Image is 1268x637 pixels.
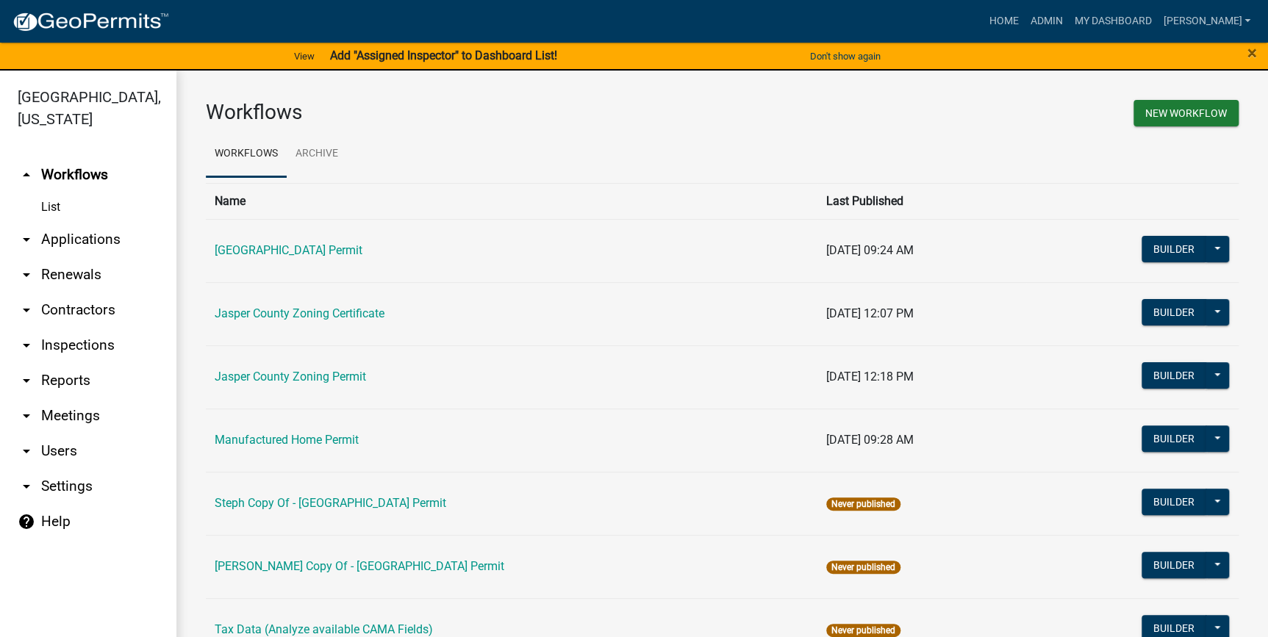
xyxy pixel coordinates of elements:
[1068,7,1157,35] a: My Dashboard
[215,559,504,573] a: [PERSON_NAME] Copy Of - [GEOGRAPHIC_DATA] Permit
[206,131,287,178] a: Workflows
[826,243,914,257] span: [DATE] 09:24 AM
[18,231,35,248] i: arrow_drop_down
[18,266,35,284] i: arrow_drop_down
[215,433,359,447] a: Manufactured Home Permit
[18,372,35,389] i: arrow_drop_down
[1247,43,1257,63] span: ×
[826,306,914,320] span: [DATE] 12:07 PM
[18,166,35,184] i: arrow_drop_up
[18,478,35,495] i: arrow_drop_down
[206,183,817,219] th: Name
[804,44,886,68] button: Don't show again
[1157,7,1256,35] a: [PERSON_NAME]
[18,301,35,319] i: arrow_drop_down
[215,622,433,636] a: Tax Data (Analyze available CAMA Fields)
[1142,362,1206,389] button: Builder
[826,497,900,511] span: Never published
[1133,100,1239,126] button: New Workflow
[18,442,35,460] i: arrow_drop_down
[288,44,320,68] a: View
[329,48,556,62] strong: Add "Assigned Inspector" to Dashboard List!
[983,7,1024,35] a: Home
[1142,236,1206,262] button: Builder
[1142,489,1206,515] button: Builder
[18,407,35,425] i: arrow_drop_down
[1142,425,1206,452] button: Builder
[817,183,1027,219] th: Last Published
[1024,7,1068,35] a: Admin
[826,433,914,447] span: [DATE] 09:28 AM
[215,243,362,257] a: [GEOGRAPHIC_DATA] Permit
[1247,44,1257,62] button: Close
[215,370,366,384] a: Jasper County Zoning Permit
[287,131,347,178] a: Archive
[215,496,446,510] a: Steph Copy Of - [GEOGRAPHIC_DATA] Permit
[206,100,712,125] h3: Workflows
[1142,299,1206,325] button: Builder
[1142,552,1206,578] button: Builder
[826,624,900,637] span: Never published
[826,561,900,574] span: Never published
[18,337,35,354] i: arrow_drop_down
[826,370,914,384] span: [DATE] 12:18 PM
[18,513,35,530] i: help
[215,306,384,320] a: Jasper County Zoning Certificate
